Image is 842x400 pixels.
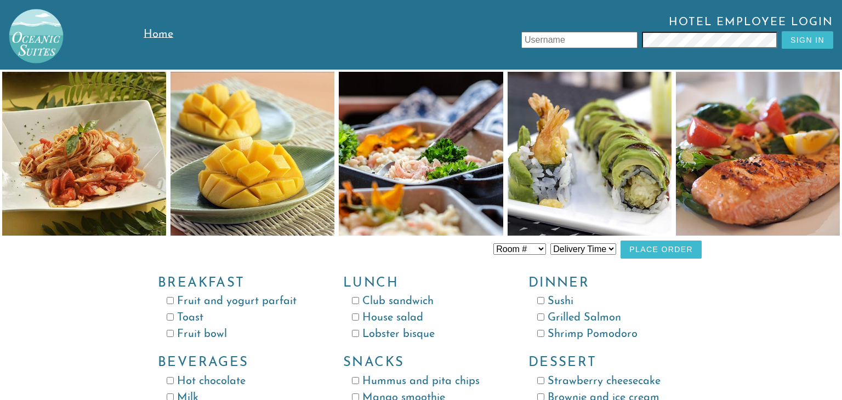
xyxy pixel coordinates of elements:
img: food-2.61876005.jpg [170,72,334,236]
label: Toast [167,310,308,326]
input: Shrimp Pomodoro [537,330,544,337]
input: Lobster bisque [352,330,359,337]
input: Toast [167,313,174,321]
input: Grilled Salmon [537,313,544,321]
h3: Dinner [528,276,679,292]
span: Home [144,29,173,40]
input: Hummus and pita chips [352,377,359,384]
label: Club sandwich [352,293,493,310]
label: Fruit and yogurt parfait [167,293,308,310]
label: Shrimp Pomodoro [537,326,679,342]
button: Sign In [782,31,833,49]
h3: Lunch [343,276,493,292]
input: Strawberry cheesecake [537,377,544,384]
label: Grilled Salmon [537,310,679,326]
h3: Beverages [158,356,308,371]
input: Hot chocolate [167,377,174,384]
button: Place Order [621,241,702,258]
input: Fruit bowl [167,330,174,337]
h3: Dessert [528,356,679,371]
input: Username [521,32,638,48]
input: Sushi [537,297,544,304]
label: Hot chocolate [167,373,308,390]
label: House salad [352,310,493,326]
label: Hummus and pita chips [352,373,493,390]
h3: Breakfast [158,276,308,292]
label: Fruit bowl [167,326,308,342]
img: food-1.8ac968cf.jpg [2,72,166,236]
img: food-3.94f87b04.jpg [339,72,503,236]
label: Sushi [537,293,679,310]
img: food-4.9b73d051.jpg [508,72,672,236]
img: food-5.a1d200c0.jpg [676,72,840,236]
h3: Snacks [343,356,493,371]
label: Strawberry cheesecake [537,373,679,390]
input: House salad [352,313,359,321]
input: Club sandwich [352,297,359,304]
span: Hotel Employee Login [210,16,833,31]
label: Lobster bisque [352,326,493,342]
input: Fruit and yogurt parfait [167,297,174,304]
